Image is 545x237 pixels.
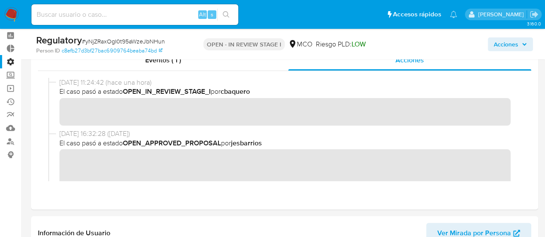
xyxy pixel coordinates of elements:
span: Alt [199,10,206,18]
span: s [211,10,213,18]
button: search-icon [217,9,235,21]
button: Acciones [488,37,533,51]
a: Salir [529,10,539,19]
b: Regulatory [36,33,82,47]
p: alan.sanchez@mercadolibre.com [478,10,526,18]
span: Riesgo PLD: [316,40,366,49]
span: 3.160.0 [526,20,541,27]
div: MCO [288,40,312,49]
span: # yNjZRaxOgI0t95aWzeJbNHun [82,37,165,46]
a: c8efb27d3bf27bac6909764beaba74bd [62,47,162,55]
span: Eventos ( 1 ) [145,55,181,65]
input: Buscar usuario o caso... [31,9,238,20]
a: Notificaciones [450,11,457,18]
p: OPEN - IN REVIEW STAGE I [203,38,285,50]
span: Acciones [494,37,518,51]
span: Acciones [396,55,424,65]
span: LOW [352,39,366,49]
span: Accesos rápidos [393,10,441,19]
b: Person ID [36,47,60,55]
